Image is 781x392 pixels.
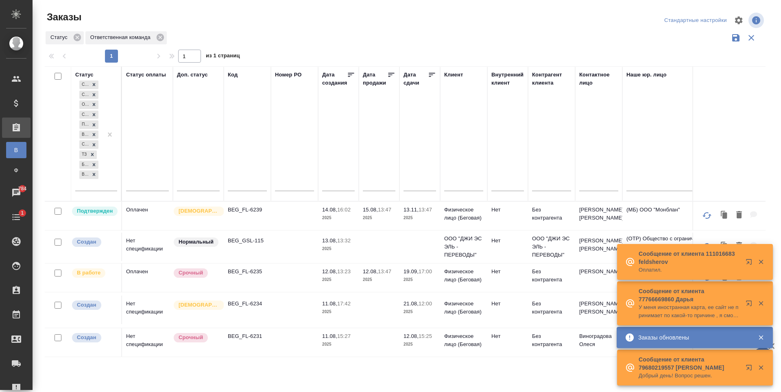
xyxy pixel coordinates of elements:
p: Физическое лицо (Беговая) [444,332,483,348]
p: 12.08, [322,268,337,274]
div: Создан, Согласование КП, Ожидание предоплаты, Связаться с клиентом, Подтвержден, В работе, Сдан б... [79,160,99,170]
p: Ответственная команда [90,33,153,41]
div: Создан, Согласование КП, Ожидание предоплаты, Связаться с клиентом, Подтвержден, В работе, Сдан б... [79,90,99,100]
p: 13:23 [337,268,351,274]
p: 15.08, [363,207,378,213]
p: 12.08, [404,333,419,339]
p: BEG_FL-6235 [228,268,267,276]
p: Сообщение от клиента 79680219557 [PERSON_NAME] [639,355,740,372]
div: Заказы обновлены [638,333,746,342]
p: Без контрагента [532,268,571,284]
button: Закрыть [753,364,769,371]
p: В работе [77,269,100,277]
p: Создан [77,333,96,342]
td: Оплачен [122,202,173,230]
p: 15:27 [337,333,351,339]
div: Клиент [444,71,463,79]
span: Посмотреть информацию [748,13,766,28]
p: Подтвержден [77,207,113,215]
p: Без контрагента [532,332,571,348]
p: Оплатил. [639,266,740,274]
div: Создан, Согласование КП, Ожидание предоплаты, Связаться с клиентом, Подтвержден, В работе, Сдан б... [79,80,99,90]
td: [PERSON_NAME] [PERSON_NAME] [575,296,622,324]
button: Закрыть [753,258,769,266]
p: Без контрагента [532,206,571,222]
p: 13:47 [378,268,391,274]
div: В работе [79,131,89,139]
a: 784 [2,183,31,203]
button: Клонировать [717,207,732,224]
div: Код [228,71,238,79]
button: Обновить [697,237,717,256]
p: Нет [491,332,524,340]
p: Статус [50,33,70,41]
div: Выставляет КМ после уточнения всех необходимых деталей и получения согласия клиента на запуск. С ... [71,206,117,217]
p: 2025 [322,308,355,316]
p: Срочный [179,333,203,342]
p: 13.11, [404,207,419,213]
p: Нет [491,206,524,214]
p: 2025 [363,214,395,222]
div: Ответственная команда [85,31,167,44]
div: Подтвержден [79,120,89,129]
span: 1 [16,209,28,217]
button: Открыть в новой вкладке [741,254,760,273]
p: 2025 [404,214,436,222]
div: Контактное лицо [579,71,618,87]
button: Удалить [732,238,746,255]
p: Нет [491,268,524,276]
p: Нормальный [179,238,214,246]
button: Закрыть [753,334,769,341]
p: Физическое лицо (Беговая) [444,268,483,284]
div: Наше юр. лицо [626,71,667,79]
p: BEG_FL-6239 [228,206,267,214]
div: Создан, Согласование КП, Ожидание предоплаты, Связаться с клиентом, Подтвержден, В работе, Сдан б... [79,110,99,120]
div: Без обратной связи [79,161,89,169]
td: Нет спецификации [122,328,173,357]
td: (OTP) Общество с ограниченной ответственностью «Вектор Развития» [622,231,720,263]
p: ООО "ДЖИ ЭС ЭЛЬ - ПЕРЕВОДЫ" [444,235,483,259]
p: 12.08, [363,268,378,274]
a: Ф [6,162,26,179]
div: Номер PO [275,71,301,79]
span: из 1 страниц [206,51,240,63]
p: BEG_FL-6234 [228,300,267,308]
div: Выставляется автоматически при создании заказа [71,300,117,311]
p: 2025 [363,276,395,284]
td: Оплачен [122,264,173,292]
button: Клонировать [717,238,732,255]
div: Ожидание предоплаты [79,100,89,109]
p: 2025 [404,340,436,348]
p: 14.08, [322,207,337,213]
p: Добрый день! Вопрос решен. [639,372,740,380]
p: BEG_GSL-115 [228,237,267,245]
div: Внутренний клиент [491,71,524,87]
p: У меня иностранная карта, ее сайт не принимает по какой-то причине , я смогу оплатить Сбербанком то [639,303,740,320]
div: Выставляется автоматически, если на указанный объем услуг необходимо больше времени в стандартном... [173,332,220,343]
p: 13:32 [337,237,351,244]
div: Создан, Согласование КП, Ожидание предоплаты, Связаться с клиентом, Подтвержден, В работе, Сдан б... [79,139,99,150]
p: Физическое лицо (Беговая) [444,300,483,316]
div: Создан, Согласование КП, Ожидание предоплаты, Связаться с клиентом, Подтвержден, В работе, Сдан б... [79,170,99,180]
p: 15:25 [419,333,432,339]
span: В [10,146,22,154]
div: Дата создания [322,71,347,87]
p: 2025 [322,340,355,348]
p: 2025 [404,276,436,284]
button: Открыть в новой вкладке [741,295,760,315]
td: Нет спецификации [122,296,173,324]
div: Создан, Согласование КП, Ожидание предоплаты, Связаться с клиентом, Подтвержден, В работе, Сдан б... [79,120,99,130]
p: 13:47 [419,207,432,213]
p: 11.08, [322,333,337,339]
p: Сообщение от клиента 111016683 feldsherov [639,250,740,266]
div: split button [662,14,729,27]
p: Сообщение от клиента 77766669860 Дарья [639,287,740,303]
button: Закрыть [753,300,769,307]
div: Статус [75,71,94,79]
div: Статус оплаты [126,71,166,79]
div: ТЗ [79,150,88,159]
span: Ф [10,166,22,174]
td: Виноградова Олеся [575,328,622,357]
div: Выставляется автоматически при создании заказа [71,237,117,248]
div: Сдан без статистики [79,140,89,149]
